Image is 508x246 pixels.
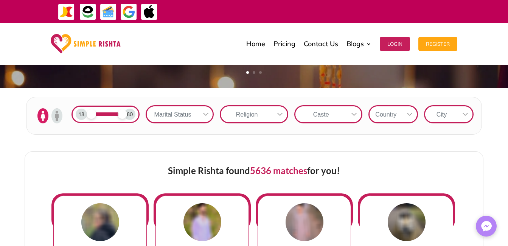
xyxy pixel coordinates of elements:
[346,25,371,63] a: Blogs
[58,3,75,20] img: JazzCash-icon
[388,203,426,241] img: w9cqn9tpMoEvwAAAABJRU5ErkJggg==
[221,106,272,122] div: Religion
[183,203,221,241] img: wAt2POSKl9LtgAAAABJRU5ErkJggg==
[147,106,198,122] div: Marital Status
[418,25,457,63] a: Register
[380,37,410,51] button: Login
[479,219,494,234] img: Messenger
[124,109,135,120] div: 80
[418,37,457,51] button: Register
[141,3,158,20] img: ApplePay-icon
[100,3,117,20] img: Credit Cards
[380,25,410,63] a: Login
[370,106,402,122] div: Country
[120,3,137,20] img: GooglePay-icon
[79,3,96,20] img: EasyPaisa-icon
[81,203,119,241] img: Cea8zQnNZfIN6BoCvbXcOQvbRDyJexECRUdOhvJ6HeGdThyP0PS83uncmaZzpimz8mCYSi1cuCBJTHyJmS8x8cRQRh7cPgVAq...
[253,71,255,74] a: 2
[304,25,338,63] a: Contact Us
[246,71,249,74] a: 1
[425,106,458,122] div: City
[76,109,87,120] div: 18
[477,5,492,18] strong: جاز کیش
[295,106,347,122] div: Caste
[246,25,265,63] a: Home
[286,203,323,241] img: i346N32uCcYAAAAASUVORK5CYII=
[250,165,307,176] span: 5636 matches
[259,71,262,74] a: 3
[458,5,475,18] strong: ایزی پیسہ
[273,25,295,63] a: Pricing
[168,165,340,176] span: Simple Rishta found for you!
